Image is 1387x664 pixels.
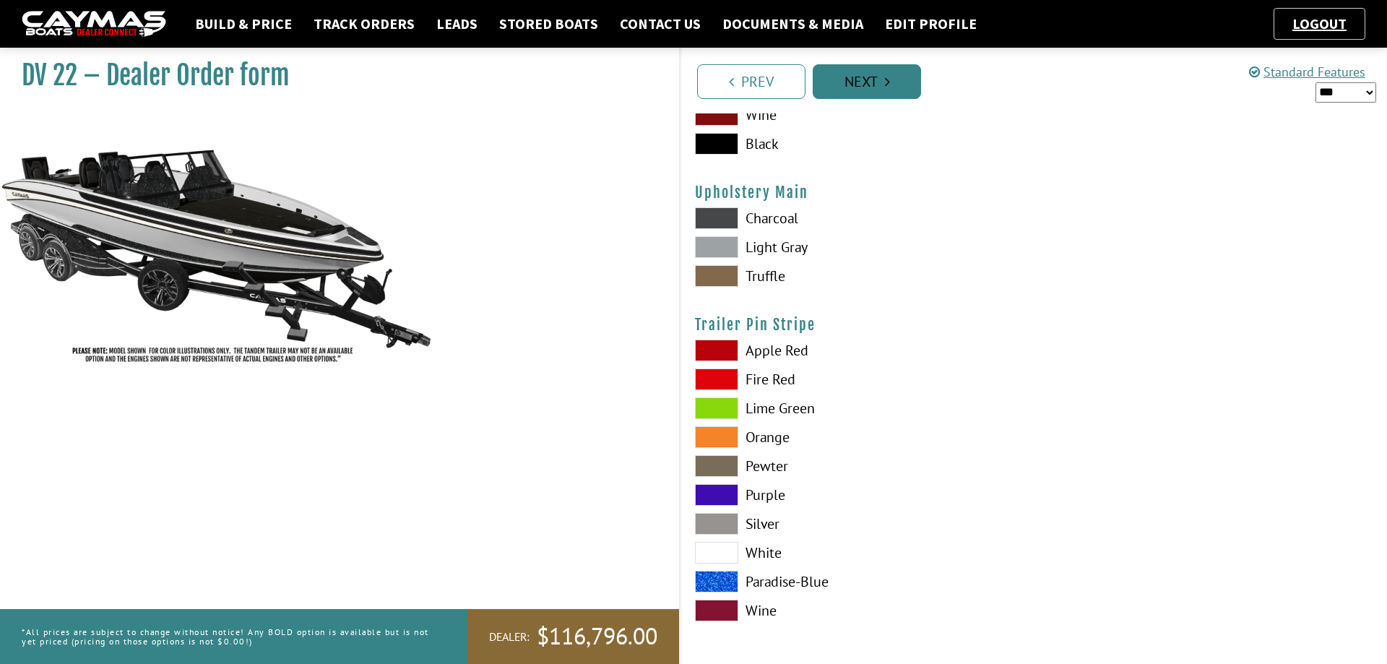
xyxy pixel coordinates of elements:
a: Contact Us [613,14,708,33]
span: Dealer: [489,629,530,644]
label: Black [695,133,1019,155]
p: *All prices are subject to change without notice! Any BOLD option is available but is not yet pri... [22,620,435,653]
label: Wine [695,600,1019,621]
h1: DV 22 – Dealer Order form [22,59,643,92]
span: $116,796.00 [537,621,657,652]
label: Purple [695,484,1019,506]
label: Paradise-Blue [695,571,1019,592]
label: Orange [695,426,1019,448]
label: Light Gray [695,236,1019,258]
a: Standard Features [1249,64,1365,80]
img: caymas-dealer-connect-2ed40d3bc7270c1d8d7ffb4b79bf05adc795679939227970def78ec6f6c03838.gif [22,11,166,38]
a: Build & Price [188,14,299,33]
a: Prev [697,64,805,99]
a: Track Orders [306,14,422,33]
a: Stored Boats [492,14,605,33]
label: White [695,542,1019,564]
h4: Trailer Pin Stripe [695,316,1373,334]
a: Next [813,64,921,99]
label: Fire Red [695,368,1019,390]
label: Apple Red [695,340,1019,361]
label: Charcoal [695,207,1019,229]
a: Documents & Media [715,14,870,33]
a: Leads [429,14,485,33]
label: Truffle [695,265,1019,287]
ul: Pagination [693,62,1387,99]
label: Pewter [695,455,1019,477]
a: Dealer:$116,796.00 [467,609,679,664]
label: Lime Green [695,397,1019,419]
a: Edit Profile [878,14,984,33]
h4: Upholstery Main [695,184,1373,202]
label: Wine [695,104,1019,126]
a: Logout [1285,14,1354,33]
label: Silver [695,513,1019,535]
